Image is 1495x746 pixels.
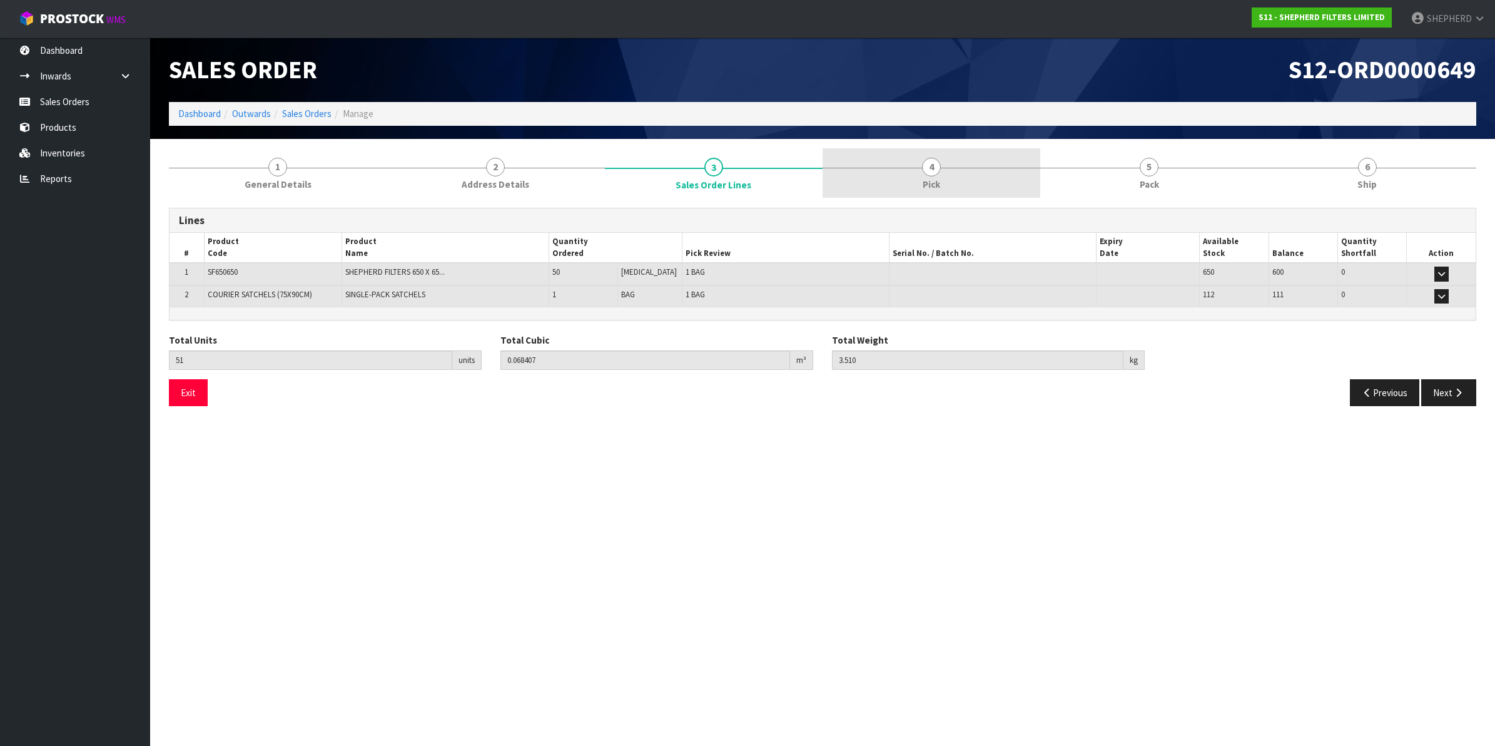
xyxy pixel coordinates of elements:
span: Manage [343,108,373,120]
input: Total Cubic [500,350,790,370]
th: Product Name [342,233,549,263]
span: 6 [1358,158,1377,176]
span: 111 [1272,289,1284,300]
span: General Details [245,178,312,191]
th: Balance [1269,233,1337,263]
span: 3 [704,158,723,176]
span: Ship [1357,178,1377,191]
th: Quantity Shortfall [1337,233,1406,263]
label: Total Cubic [500,334,549,347]
div: kg [1123,350,1145,370]
span: 0 [1341,267,1345,277]
span: [MEDICAL_DATA] [621,267,677,277]
span: 50 [552,267,560,277]
span: 0 [1341,289,1345,300]
span: ProStock [40,11,104,27]
div: units [452,350,482,370]
th: Pick Review [682,233,889,263]
th: # [170,233,204,263]
span: BAG [621,289,635,300]
h3: Lines [179,215,1466,227]
input: Total Weight [832,350,1123,370]
span: 2 [486,158,505,176]
label: Total Units [169,334,217,347]
span: COURIER SATCHELS (75X90CM) [208,289,312,300]
span: 5 [1140,158,1158,176]
span: SHEPHERD FILTERS 650 X 65... [345,267,445,277]
span: S12-ORD0000649 [1289,54,1476,85]
th: Quantity Ordered [549,233,682,263]
span: 4 [922,158,941,176]
th: Available Stock [1200,233,1269,263]
span: Address Details [462,178,529,191]
span: 1 [552,289,556,300]
span: 2 [185,289,188,300]
th: Product Code [204,233,342,263]
th: Action [1407,233,1476,263]
span: SINGLE-PACK SATCHELS [345,289,425,300]
button: Previous [1350,379,1420,406]
strong: S12 - SHEPHERD FILTERS LIMITED [1259,12,1385,23]
span: 1 BAG [686,289,705,300]
a: Outwards [232,108,271,120]
span: Pack [1140,178,1159,191]
div: m³ [790,350,813,370]
th: Serial No. / Batch No. [889,233,1097,263]
span: SF650650 [208,267,238,277]
a: Sales Orders [282,108,332,120]
th: Expiry Date [1096,233,1199,263]
input: Total Units [169,350,452,370]
label: Total Weight [832,334,888,347]
span: Pick [923,178,940,191]
span: 650 [1203,267,1214,277]
button: Next [1421,379,1476,406]
span: 1 [268,158,287,176]
span: Sales Order Lines [676,178,751,192]
button: Exit [169,379,208,406]
img: cube-alt.png [19,11,34,26]
small: WMS [106,14,126,26]
span: SHEPHERD [1427,13,1472,24]
span: Sales Order [169,54,317,85]
a: Dashboard [178,108,221,120]
span: 112 [1203,289,1214,300]
span: 1 [185,267,188,277]
span: 1 BAG [686,267,705,277]
span: Sales Order Lines [169,198,1476,416]
span: 600 [1272,267,1284,277]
